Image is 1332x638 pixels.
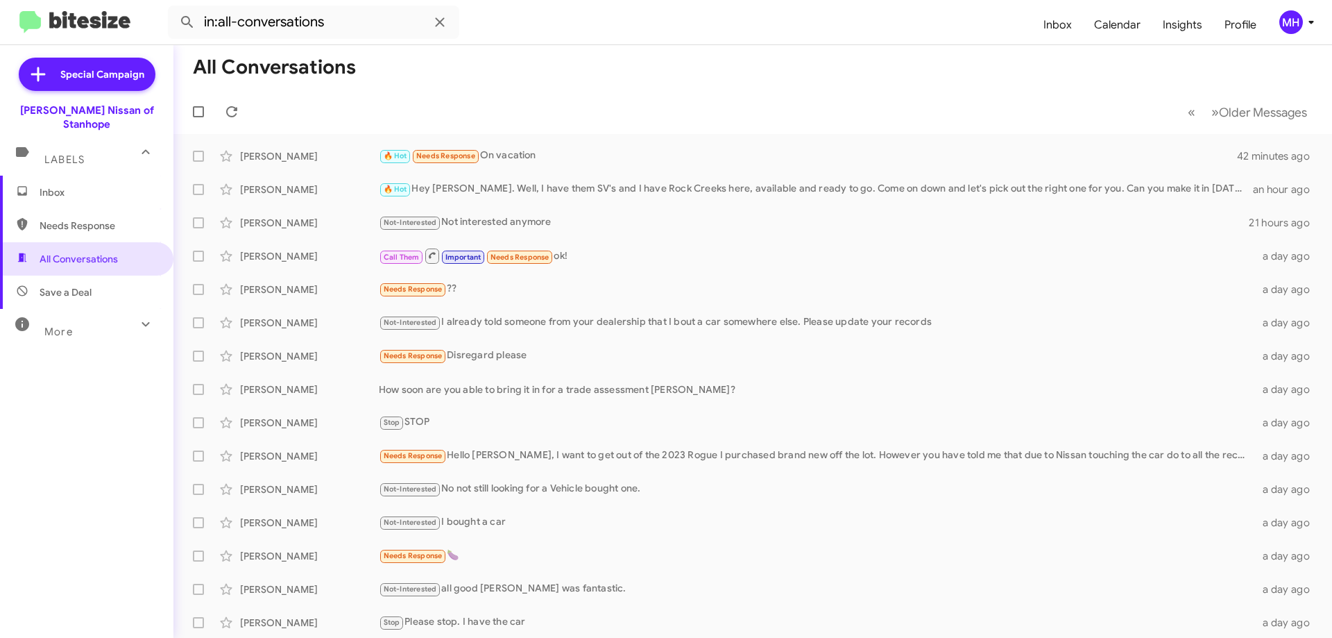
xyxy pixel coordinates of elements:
[1238,149,1321,163] div: 42 minutes ago
[1083,5,1152,45] a: Calendar
[1152,5,1213,45] a: Insights
[384,151,407,160] span: 🔥 Hot
[384,218,437,227] span: Not-Interested
[60,67,144,81] span: Special Campaign
[1213,5,1267,45] a: Profile
[384,485,437,494] span: Not-Interested
[445,253,481,262] span: Important
[1219,105,1307,120] span: Older Messages
[384,418,400,427] span: Stop
[1267,10,1317,34] button: MH
[1254,383,1321,396] div: a day ago
[40,285,92,299] span: Save a Deal
[379,581,1254,597] div: all good [PERSON_NAME] was fantastic.
[40,219,157,233] span: Needs Response
[240,149,379,163] div: [PERSON_NAME]
[240,349,379,363] div: [PERSON_NAME]
[379,481,1254,497] div: No not still looking for a Vehicle bought one.
[384,618,400,627] span: Stop
[379,314,1254,330] div: I already told someone from your dealership that I bout a car somewhere else. Please update your ...
[240,582,379,596] div: [PERSON_NAME]
[379,548,1254,564] div: 🍆
[1254,349,1321,363] div: a day ago
[44,153,85,166] span: Labels
[416,151,475,160] span: Needs Response
[1254,449,1321,463] div: a day ago
[1253,183,1321,196] div: an hour ago
[19,58,155,91] a: Special Campaign
[379,448,1254,464] div: Hello [PERSON_NAME], I want to get out of the 2023 Rogue I purchased brand new off the lot. Howev...
[379,614,1254,630] div: Please stop. I have the car
[379,215,1249,230] div: Not interested anymore
[240,383,379,396] div: [PERSON_NAME]
[384,451,443,460] span: Needs Response
[384,518,437,527] span: Not-Interested
[168,6,459,39] input: Search
[240,216,379,230] div: [PERSON_NAME]
[384,351,443,360] span: Needs Response
[1180,98,1315,126] nav: Page navigation example
[40,185,157,199] span: Inbox
[379,414,1254,430] div: STOP
[384,551,443,560] span: Needs Response
[1254,416,1321,430] div: a day ago
[1254,582,1321,596] div: a day ago
[240,316,379,330] div: [PERSON_NAME]
[379,181,1253,197] div: Hey [PERSON_NAME]. Well, I have them SV's and I have Rock Creeks here, available and ready to go....
[1254,249,1321,263] div: a day ago
[1188,103,1195,121] span: «
[1249,216,1321,230] div: 21 hours ago
[384,318,437,327] span: Not-Interested
[240,449,379,463] div: [PERSON_NAME]
[40,252,118,266] span: All Conversations
[240,283,379,296] div: [PERSON_NAME]
[1254,616,1321,630] div: a day ago
[379,148,1238,164] div: On vacation
[379,281,1254,297] div: ??
[1254,516,1321,530] div: a day ago
[384,185,407,194] span: 🔥 Hot
[240,549,379,563] div: [PERSON_NAME]
[240,183,379,196] div: [PERSON_NAME]
[1254,283,1321,296] div: a day ago
[1203,98,1315,126] button: Next
[384,285,443,294] span: Needs Response
[1254,482,1321,496] div: a day ago
[240,249,379,263] div: [PERSON_NAME]
[240,416,379,430] div: [PERSON_NAME]
[379,348,1254,364] div: Disregard please
[1254,549,1321,563] div: a day ago
[1254,316,1321,330] div: a day ago
[1032,5,1083,45] a: Inbox
[240,516,379,530] div: [PERSON_NAME]
[379,514,1254,530] div: I bought a car
[44,326,73,338] span: More
[1279,10,1303,34] div: MH
[1211,103,1219,121] span: »
[193,56,356,78] h1: All Conversations
[240,616,379,630] div: [PERSON_NAME]
[240,482,379,496] div: [PERSON_NAME]
[379,383,1254,396] div: How soon are you able to bring it in for a trade assessment [PERSON_NAME]?
[384,253,420,262] span: Call Them
[384,585,437,594] span: Not-Interested
[379,247,1254,265] div: ok!
[1179,98,1204,126] button: Previous
[490,253,549,262] span: Needs Response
